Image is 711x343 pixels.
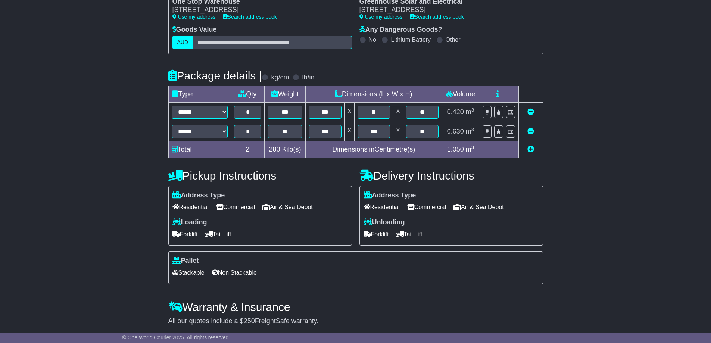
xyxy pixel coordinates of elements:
span: 0.420 [447,108,464,116]
span: 0.630 [447,128,464,135]
span: m [466,146,474,153]
span: 280 [269,146,280,153]
sup: 3 [471,107,474,113]
td: x [393,102,403,122]
label: Lithium Battery [391,36,431,43]
a: Search address book [410,14,464,20]
a: Remove this item [527,128,534,135]
a: Add new item [527,146,534,153]
span: Air & Sea Depot [453,201,504,213]
label: Other [446,36,461,43]
div: [STREET_ADDRESS] [172,6,344,14]
td: Type [168,86,231,102]
label: Goods Value [172,26,217,34]
a: Search address book [223,14,277,20]
span: 250 [244,317,255,325]
label: Pallet [172,257,199,265]
td: 2 [231,141,265,158]
td: Dimensions in Centimetre(s) [306,141,442,158]
span: Stackable [172,267,205,278]
div: [STREET_ADDRESS] [359,6,531,14]
sup: 3 [471,144,474,150]
label: Unloading [364,218,405,227]
td: Qty [231,86,265,102]
span: Tail Lift [205,228,231,240]
label: AUD [172,36,193,49]
td: Weight [265,86,306,102]
span: Air & Sea Depot [262,201,313,213]
td: Dimensions (L x W x H) [306,86,442,102]
span: Forklift [172,228,198,240]
td: x [344,122,354,141]
span: © One World Courier 2025. All rights reserved. [122,334,230,340]
div: All our quotes include a $ FreightSafe warranty. [168,317,543,325]
span: Residential [364,201,400,213]
span: Forklift [364,228,389,240]
span: Commercial [216,201,255,213]
a: Use my address [359,14,403,20]
span: Non Stackable [212,267,257,278]
span: 1.050 [447,146,464,153]
h4: Package details | [168,69,262,82]
td: Volume [442,86,479,102]
sup: 3 [471,127,474,132]
label: Loading [172,218,207,227]
span: m [466,128,474,135]
td: Total [168,141,231,158]
span: Residential [172,201,209,213]
a: Use my address [172,14,216,20]
h4: Warranty & Insurance [168,301,543,313]
td: x [344,102,354,122]
label: kg/cm [271,74,289,82]
a: Remove this item [527,108,534,116]
span: Tail Lift [396,228,422,240]
label: Address Type [364,191,416,200]
td: Kilo(s) [265,141,306,158]
h4: Delivery Instructions [359,169,543,182]
td: x [393,122,403,141]
label: Address Type [172,191,225,200]
span: m [466,108,474,116]
span: Commercial [407,201,446,213]
h4: Pickup Instructions [168,169,352,182]
label: lb/in [302,74,314,82]
label: No [369,36,376,43]
label: Any Dangerous Goods? [359,26,442,34]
